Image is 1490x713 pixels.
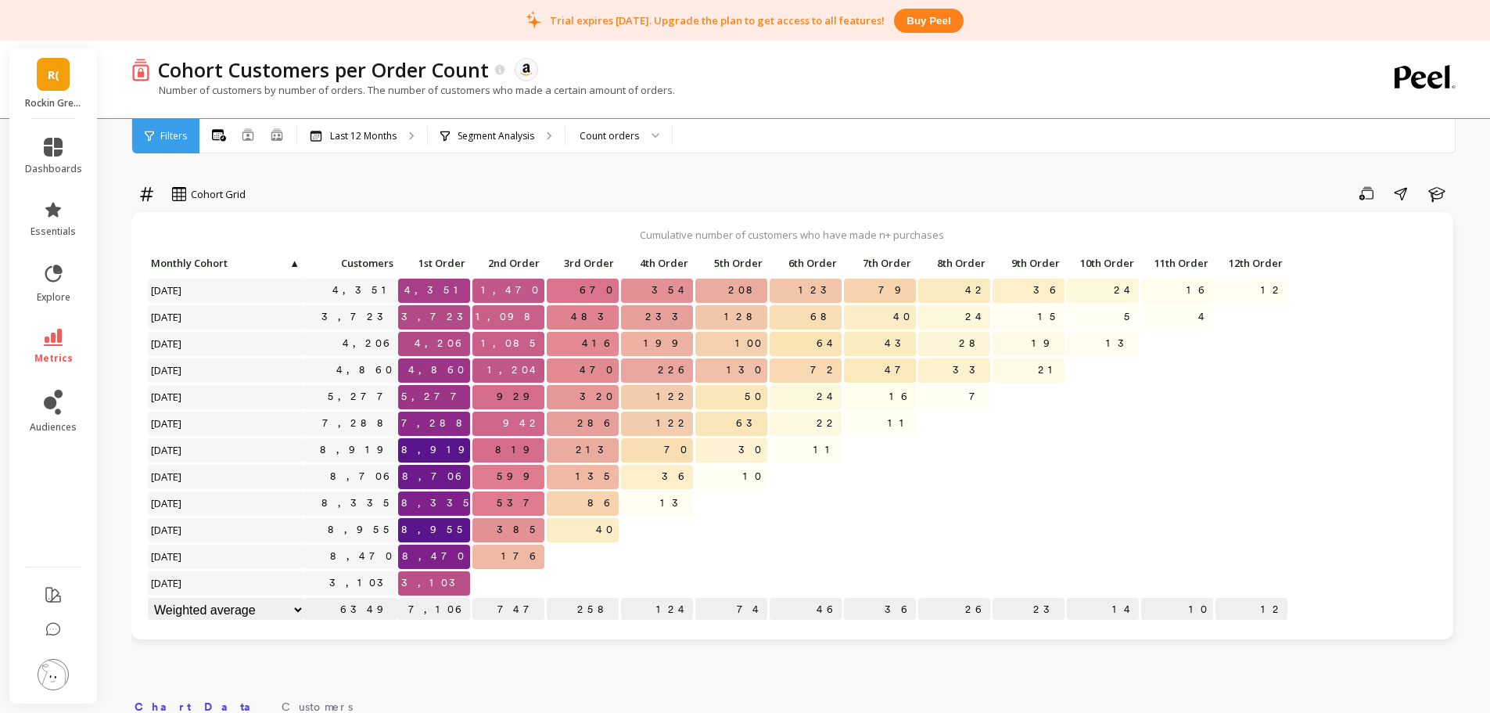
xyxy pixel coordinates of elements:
[34,352,73,365] span: metrics
[962,305,990,329] span: 24
[770,598,842,621] p: 46
[885,412,916,435] span: 11
[795,279,842,302] span: 123
[1215,598,1287,621] p: 12
[890,305,916,329] span: 40
[498,545,544,568] span: 176
[326,571,398,595] a: 3,103
[1121,305,1139,329] span: 5
[574,412,619,435] span: 286
[1035,305,1065,329] span: 15
[325,518,398,542] a: 8,955
[620,252,695,276] div: Toggle SortBy
[733,412,767,435] span: 63
[330,130,397,142] p: Last 12 Months
[1141,252,1213,274] p: 11th Order
[813,332,842,355] span: 64
[519,63,533,77] img: api.amazon.svg
[304,598,398,621] p: 6349
[546,252,620,276] div: Toggle SortBy
[148,279,186,302] span: [DATE]
[25,97,82,110] p: Rockin Green (Essor)
[695,252,769,276] div: Toggle SortBy
[494,492,544,515] span: 537
[657,492,693,515] span: 13
[735,438,767,462] span: 30
[1219,257,1283,269] span: 12th Order
[148,492,186,515] span: [DATE]
[401,279,470,302] span: 4,351
[1030,279,1065,302] span: 36
[148,465,186,488] span: [DATE]
[398,252,470,274] p: 1st Order
[327,545,398,568] a: 8,470
[1103,332,1139,355] span: 13
[1215,252,1287,274] p: 12th Order
[695,598,767,621] p: 74
[472,305,545,329] span: 1,098
[148,385,186,409] span: [DATE]
[1111,279,1139,302] span: 24
[770,252,842,274] p: 6th Order
[1067,252,1139,274] p: 10th Order
[288,257,300,269] span: ▲
[723,358,767,382] span: 130
[813,412,842,435] span: 22
[580,128,639,143] div: Count orders
[875,279,916,302] span: 79
[131,58,150,81] img: header icon
[401,257,465,269] span: 1st Order
[398,438,479,462] span: 8,919
[398,305,478,329] span: 3,723
[844,598,916,621] p: 36
[472,598,544,621] p: 747
[339,332,398,355] a: 4,206
[472,252,546,276] div: Toggle SortBy
[655,358,693,382] span: 226
[807,358,842,382] span: 72
[1215,252,1289,276] div: Toggle SortBy
[813,385,842,409] span: 24
[661,438,693,462] span: 70
[398,518,472,542] span: 8,955
[148,518,186,542] span: [DATE]
[1070,257,1134,269] span: 10th Order
[318,492,398,515] a: 8,335
[1141,598,1213,621] p: 10
[494,385,544,409] span: 929
[881,332,916,355] span: 43
[148,571,186,595] span: [DATE]
[325,385,398,409] a: 5,277
[918,252,990,274] p: 8th Order
[962,279,990,302] span: 42
[996,257,1060,269] span: 9th Order
[158,56,489,83] p: Cohort Customers per Order Count
[148,358,186,382] span: [DATE]
[148,332,186,355] span: [DATE]
[399,465,470,488] span: 8,706
[1258,279,1287,302] span: 12
[921,257,986,269] span: 8th Order
[398,598,470,621] p: 7,106
[1035,358,1065,382] span: 21
[659,465,693,488] span: 36
[131,83,675,97] p: Number of customers by number of orders. The number of customers who made a certain amount of ord...
[458,130,534,142] p: Segment Analysis
[956,332,990,355] span: 28
[1067,598,1139,621] p: 14
[695,252,767,274] p: 5th Order
[993,598,1065,621] p: 23
[147,228,1438,242] p: Cumulative number of customers who have made n+ purchases
[584,492,619,515] span: 86
[31,225,76,238] span: essentials
[494,465,544,488] span: 599
[547,252,619,274] p: 3rd Order
[579,332,619,355] span: 416
[648,279,693,302] span: 354
[621,598,693,621] p: 124
[472,252,544,274] p: 2nd Order
[810,438,842,462] span: 11
[992,252,1066,276] div: Toggle SortBy
[993,252,1065,274] p: 9th Order
[1140,252,1215,276] div: Toggle SortBy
